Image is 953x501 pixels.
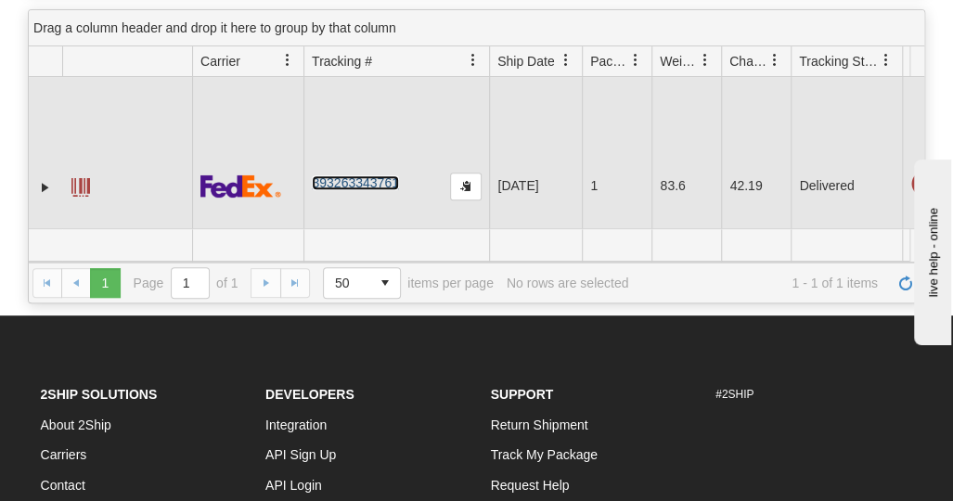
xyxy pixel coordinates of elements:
[41,387,158,402] strong: 2Ship Solutions
[590,52,629,71] span: Packages
[729,52,768,71] span: Charge
[265,447,336,462] a: API Sign Up
[335,274,359,292] span: 50
[457,45,489,76] a: Tracking # filter column settings
[715,389,913,401] h6: #2SHIP
[14,16,172,30] div: live help - online
[620,45,651,76] a: Packages filter column settings
[41,447,87,462] a: Carriers
[41,417,111,432] a: About 2Ship
[791,77,902,295] td: Delivered
[200,174,281,198] img: 2 - FedEx Express®
[641,276,878,290] span: 1 - 1 of 1 items
[90,268,120,298] span: Page 1
[312,52,372,71] span: Tracking #
[799,52,880,71] span: Tracking Status
[721,77,791,295] td: 42.19
[265,387,354,402] strong: Developers
[200,52,240,71] span: Carrier
[41,478,85,493] a: Contact
[491,478,570,493] a: Request Help
[265,417,327,432] a: Integration
[265,478,322,493] a: API Login
[491,417,588,432] a: Return Shipment
[550,45,582,76] a: Ship Date filter column settings
[323,267,401,299] span: Page sizes drop down
[507,276,629,290] div: No rows are selected
[891,268,921,298] a: Refresh
[489,77,582,295] td: [DATE]
[759,45,791,76] a: Charge filter column settings
[272,45,303,76] a: Carrier filter column settings
[323,267,494,299] span: items per page
[312,175,398,190] a: 393263343761
[71,170,90,199] a: Label
[172,268,209,298] input: Page 1
[870,45,902,76] a: Tracking Status filter column settings
[497,52,554,71] span: Ship Date
[660,52,699,71] span: Weight
[370,268,400,298] span: select
[582,77,651,295] td: 1
[651,77,721,295] td: 83.6
[491,387,554,402] strong: Support
[36,178,55,197] a: Expand
[450,173,482,200] button: Copy to clipboard
[134,267,238,299] span: Page of 1
[491,447,598,462] a: Track My Package
[689,45,721,76] a: Weight filter column settings
[910,156,951,345] iframe: chat widget
[29,10,924,46] div: grid grouping header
